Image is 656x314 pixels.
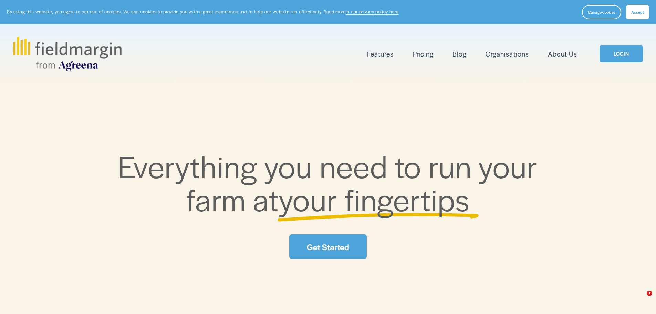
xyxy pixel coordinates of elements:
a: LOGIN [600,45,643,63]
span: Accept [631,9,644,15]
a: in our privacy policy here [346,9,399,15]
a: Pricing [413,48,434,60]
span: Features [367,49,394,59]
img: fieldmargin.com [13,37,121,71]
a: folder dropdown [367,48,394,60]
button: Accept [626,5,649,19]
p: By using this website, you agree to our use of cookies. We use cookies to provide you with a grea... [7,9,400,15]
span: 1 [647,291,652,296]
span: your fingertips [279,177,470,220]
a: Blog [452,48,467,60]
a: Get Started [289,234,366,259]
iframe: Intercom live chat [633,291,649,307]
span: Everything you need to run your farm at [118,144,545,220]
a: Organisations [486,48,529,60]
button: Manage cookies [582,5,621,19]
a: About Us [548,48,577,60]
span: Manage cookies [588,9,615,15]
